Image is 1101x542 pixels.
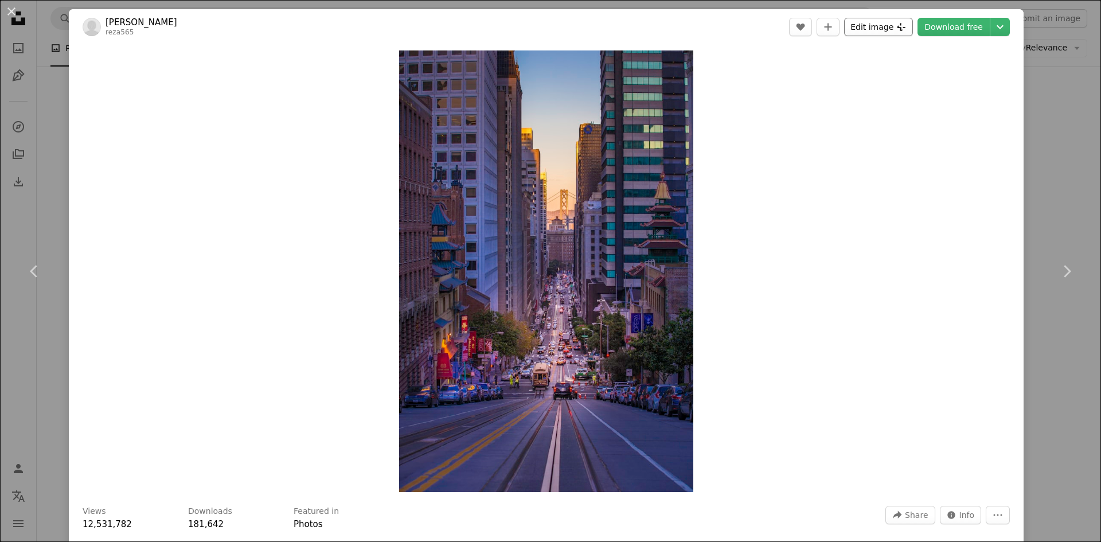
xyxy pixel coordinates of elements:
button: Share this image [885,506,935,524]
button: Stats about this image [940,506,982,524]
a: [PERSON_NAME] [106,17,177,28]
h3: Downloads [188,506,232,517]
a: Download free [918,18,990,36]
a: Next [1032,216,1101,326]
button: Like [789,18,812,36]
span: 181,642 [188,519,224,529]
span: Info [959,506,975,524]
img: car lot surrounded by high rise building [399,50,693,492]
h3: Views [83,506,106,517]
span: 12,531,782 [83,519,132,529]
a: reza565 [106,28,134,36]
img: Go to Rezaul Karim's profile [83,18,101,36]
button: Choose download size [990,18,1010,36]
h3: Featured in [294,506,339,517]
button: Zoom in on this image [399,50,693,492]
span: Share [905,506,928,524]
button: Edit image [844,18,913,36]
button: Add to Collection [817,18,840,36]
button: More Actions [986,506,1010,524]
a: Photos [294,519,323,529]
